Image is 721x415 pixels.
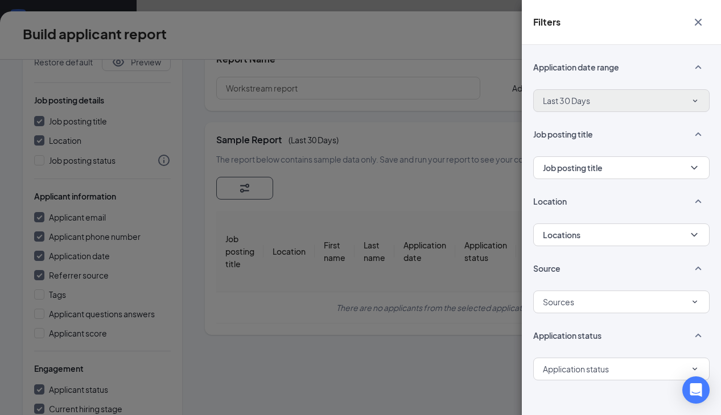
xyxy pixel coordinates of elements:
[533,263,561,274] span: Source
[533,156,710,179] button: Job posting titleChevronDown
[690,297,700,307] svg: SmallChevronDown
[533,290,710,313] button: SourcesSmallChevronUpSmallChevronDown
[691,60,705,74] svg: SmallChevronUp
[690,96,700,106] svg: SmallChevronDown
[543,292,574,312] div: Sources
[690,364,700,374] svg: SmallChevronDown
[543,359,609,379] div: Application status
[533,89,710,112] button: Last 30 DaysSmallChevronDown
[687,258,710,279] button: SmallChevronUp
[691,15,705,29] svg: Cross
[533,16,561,28] h5: Filters
[543,95,590,106] span: Last 30 Days
[533,358,710,380] button: Application statusSmallChevronUpSmallChevronDown
[533,61,619,73] span: Application date range
[687,56,710,78] button: SmallChevronUp
[533,223,710,246] button: LocationsChevronDown
[682,376,710,404] div: Open Intercom Messenger
[687,190,710,212] button: SmallChevronUp
[691,262,705,275] svg: SmallChevronUp
[691,194,705,208] svg: SmallChevronUp
[533,128,593,140] span: Job posting title
[687,11,710,33] button: Cross
[533,196,567,207] span: Location
[689,162,700,173] svg: ChevronDown
[533,330,601,341] span: Application status
[691,329,705,342] svg: SmallChevronUp
[689,229,700,240] svg: ChevronDown
[687,123,710,145] button: SmallChevronUp
[687,325,710,346] button: SmallChevronUp
[691,127,705,141] svg: SmallChevronUp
